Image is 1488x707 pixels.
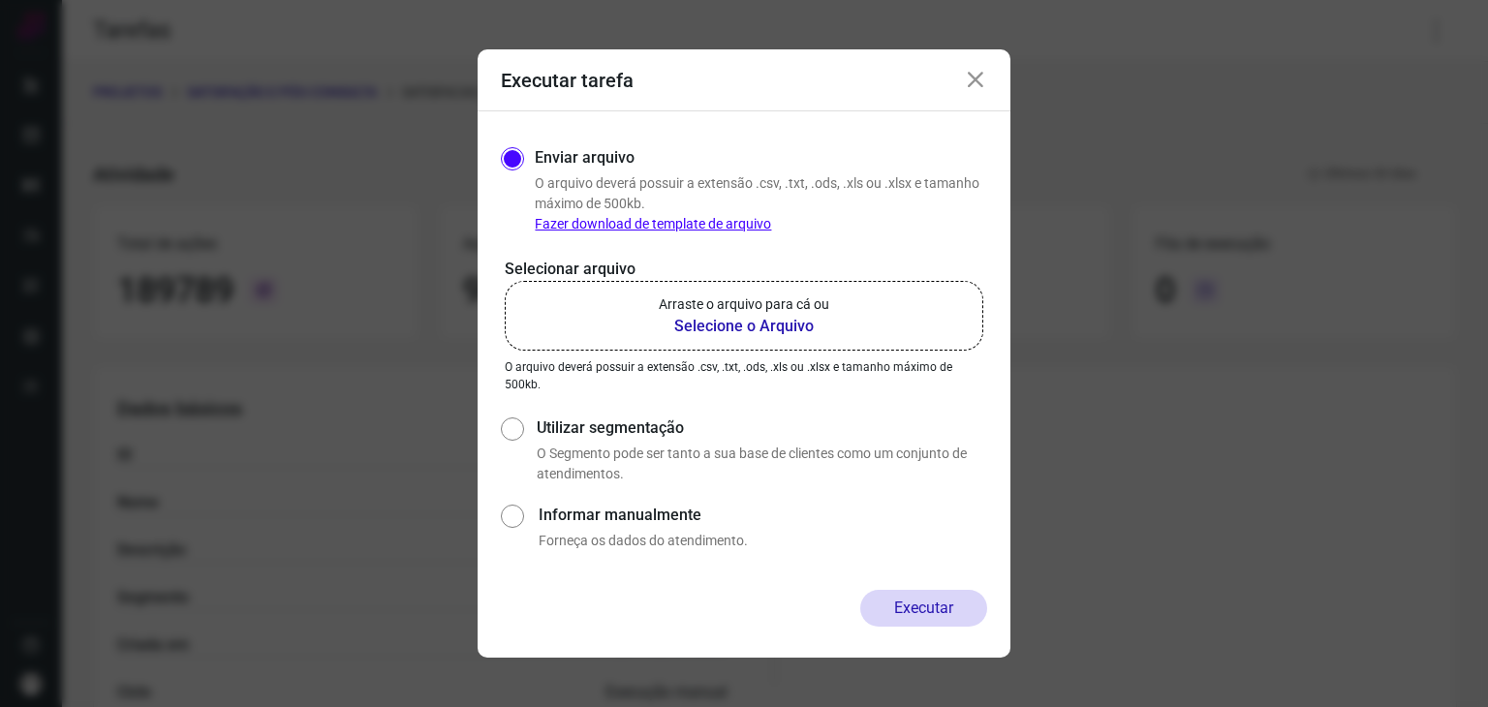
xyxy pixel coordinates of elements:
label: Informar manualmente [539,504,987,527]
p: Forneça os dados do atendimento. [539,531,987,551]
label: Enviar arquivo [535,146,635,169]
h3: Executar tarefa [501,69,634,92]
p: O arquivo deverá possuir a extensão .csv, .txt, .ods, .xls ou .xlsx e tamanho máximo de 500kb. [535,173,987,234]
b: Selecione o Arquivo [659,315,829,338]
p: Arraste o arquivo para cá ou [659,294,829,315]
button: Executar [860,590,987,627]
a: Fazer download de template de arquivo [535,216,771,231]
p: O arquivo deverá possuir a extensão .csv, .txt, .ods, .xls ou .xlsx e tamanho máximo de 500kb. [505,358,983,393]
p: Selecionar arquivo [505,258,983,281]
label: Utilizar segmentação [537,416,987,440]
p: O Segmento pode ser tanto a sua base de clientes como um conjunto de atendimentos. [537,444,987,484]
